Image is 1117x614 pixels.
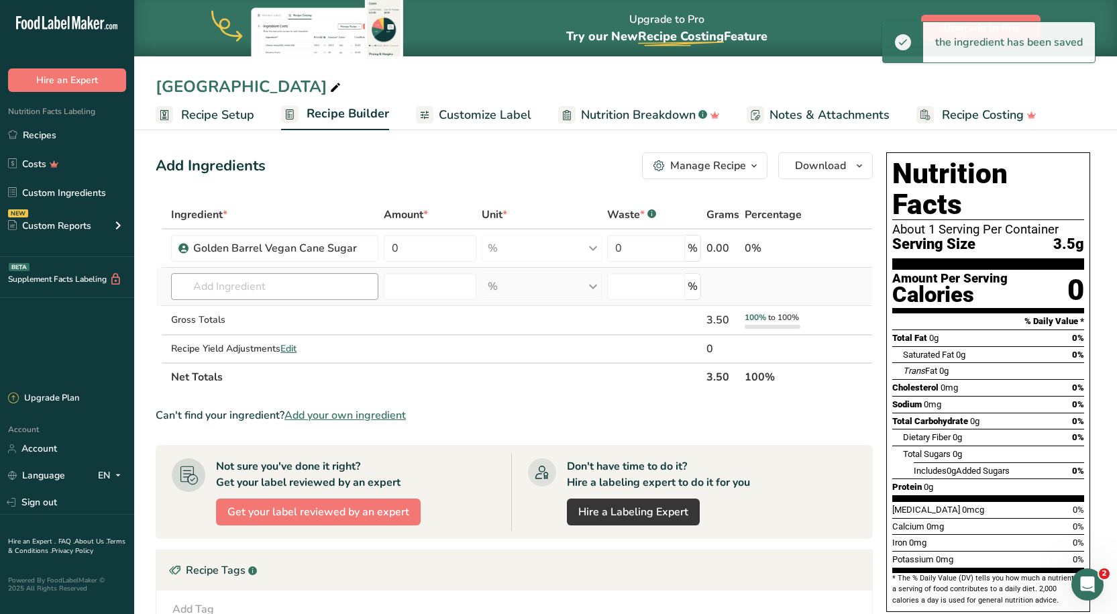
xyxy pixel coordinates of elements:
[216,458,401,491] div: Not sure you've done it right? Get your label reviewed by an expert
[1099,568,1110,579] span: 2
[941,382,958,393] span: 0mg
[942,106,1024,124] span: Recipe Costing
[8,576,126,593] div: Powered By FoodLabelMaker © 2025 All Rights Reserved
[74,537,107,546] a: About Us .
[892,285,1008,305] div: Calories
[1072,333,1084,343] span: 0%
[607,207,656,223] div: Waste
[892,236,975,253] span: Serving Size
[181,106,254,124] span: Recipe Setup
[903,366,925,376] i: Trans
[171,207,227,223] span: Ingredient
[1072,416,1084,426] span: 0%
[892,554,934,564] span: Potassium
[892,521,924,531] span: Calcium
[1072,350,1084,360] span: 0%
[943,20,1018,36] span: Upgrade to Pro
[706,240,739,256] div: 0.00
[892,538,907,548] span: Iron
[769,106,890,124] span: Notes & Attachments
[284,407,406,423] span: Add your own ingredient
[384,207,428,223] span: Amount
[929,333,939,343] span: 0g
[168,362,703,391] th: Net Totals
[704,362,742,391] th: 3.50
[156,155,266,177] div: Add Ingredients
[903,366,937,376] span: Fat
[52,546,93,556] a: Privacy Policy
[892,399,922,409] span: Sodium
[924,482,933,492] span: 0g
[227,504,409,520] span: Get your label reviewed by an expert
[1073,538,1084,548] span: 0%
[638,28,724,44] span: Recipe Costing
[156,550,872,591] div: Recipe Tags
[642,152,767,179] button: Manage Recipe
[706,207,739,223] span: Grams
[892,333,927,343] span: Total Fat
[903,350,954,360] span: Saturated Fat
[903,449,951,459] span: Total Sugars
[670,158,746,174] div: Manage Recipe
[566,1,767,56] div: Upgrade to Pro
[171,313,378,327] div: Gross Totals
[939,366,949,376] span: 0g
[439,106,531,124] span: Customize Label
[936,554,953,564] span: 0mg
[58,537,74,546] a: FAQ .
[558,100,720,130] a: Nutrition Breakdown
[892,573,1084,606] section: * The % Daily Value (DV) tells you how much a nutrient in a serving of food contributes to a dail...
[892,416,968,426] span: Total Carbohydrate
[1072,466,1084,476] span: 0%
[706,341,739,357] div: 0
[745,312,766,323] span: 100%
[947,466,956,476] span: 0g
[156,100,254,130] a: Recipe Setup
[926,521,944,531] span: 0mg
[962,505,984,515] span: 0mcg
[892,223,1084,236] div: About 1 Serving Per Container
[482,207,507,223] span: Unit
[566,28,767,44] span: Try our New Feature
[9,263,30,271] div: BETA
[956,350,965,360] span: 0g
[567,499,700,525] a: Hire a Labeling Expert
[1072,432,1084,442] span: 0%
[1067,272,1084,308] div: 0
[953,449,962,459] span: 0g
[970,416,979,426] span: 0g
[8,219,91,233] div: Custom Reports
[8,537,125,556] a: Terms & Conditions .
[892,313,1084,329] section: % Daily Value *
[1073,521,1084,531] span: 0%
[953,432,962,442] span: 0g
[1073,554,1084,564] span: 0%
[280,342,297,355] span: Edit
[281,99,389,131] a: Recipe Builder
[768,312,799,323] span: to 100%
[903,432,951,442] span: Dietary Fiber
[1072,399,1084,409] span: 0%
[747,100,890,130] a: Notes & Attachments
[216,499,421,525] button: Get your label reviewed by an expert
[706,312,739,328] div: 3.50
[8,392,79,405] div: Upgrade Plan
[892,272,1008,285] div: Amount Per Serving
[778,152,873,179] button: Download
[924,399,941,409] span: 0mg
[916,100,1036,130] a: Recipe Costing
[156,74,343,99] div: [GEOGRAPHIC_DATA]
[8,537,56,546] a: Hire an Expert .
[914,466,1010,476] span: Includes Added Sugars
[171,342,378,356] div: Recipe Yield Adjustments
[892,482,922,492] span: Protein
[745,240,809,256] div: 0%
[745,207,802,223] span: Percentage
[923,22,1095,62] div: the ingredient has been saved
[156,407,873,423] div: Can't find your ingredient?
[742,362,812,391] th: 100%
[1073,505,1084,515] span: 0%
[892,158,1084,220] h1: Nutrition Facts
[909,538,926,548] span: 0mg
[193,240,361,256] div: Golden Barrel Vegan Cane Sugar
